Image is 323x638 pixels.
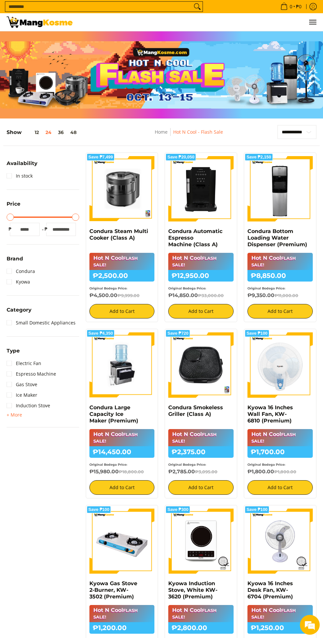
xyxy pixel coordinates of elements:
del: ₱3,095.00 [195,469,217,474]
nav: Main Menu [79,13,316,31]
h6: ₱15,980.00 [89,468,155,475]
img: https://mangkosme.com/products/condura-large-capacity-ice-maker-premium [89,332,155,398]
small: Original Bodega Price: [168,286,206,290]
a: Kyowa Induction Stove, White KW-3620 (Premium) [168,580,217,600]
h6: ₱12,950.00 [168,270,234,282]
small: Original Bodega Price: [247,463,285,466]
del: ₱1,800.00 [274,469,296,474]
a: Condura Automatic Espresso Machine (Class A) [168,228,222,248]
button: Search [192,2,203,12]
span: Save ₱720 [167,331,188,335]
button: Add to Cart [247,480,313,495]
a: Condura Steam Multi Cooker (Class A) [89,228,148,241]
button: 24 [42,130,55,135]
span: Save ₱4,350 [88,331,113,335]
span: • [278,3,304,10]
a: Gas Stove [7,379,37,390]
span: Save ₱100 [88,508,110,512]
small: Original Bodega Price: [89,463,127,466]
a: Electric Fan [7,358,41,369]
span: Type [7,348,20,353]
h6: ₱1,700.00 [247,446,313,458]
a: Condura [7,266,35,277]
summary: Open [7,256,23,266]
h6: ₱1,250.00 [247,622,313,634]
small: Original Bodega Price: [168,463,206,466]
span: ₱0 [295,4,303,9]
button: 36 [55,130,67,135]
nav: Breadcrumbs [124,128,254,143]
summary: Open [7,201,20,211]
button: 12 [21,130,42,135]
h6: ₱4,500.00 [89,292,155,299]
span: + More [7,412,22,418]
a: Kyowa [7,277,30,287]
a: Home [155,129,168,135]
button: Add to Cart [247,304,313,319]
h6: ₱14,450.00 [89,446,155,458]
h6: ₱2,800.00 [168,622,234,634]
span: Price [7,201,20,206]
h6: ₱1,800.00 [247,468,313,475]
span: Save ₱300 [167,508,188,512]
img: kyowa-2-burner-gas-stove-stainless-steel-premium-full-view-mang-kosme [89,509,155,574]
del: ₱18,800.00 [119,469,144,474]
img: Kyowa Induction Stove, White KW-3620 (Premium) [168,509,234,574]
span: Category [7,307,31,312]
span: Save ₱2,150 [246,155,271,159]
summary: Open [7,307,31,317]
button: Add to Cart [89,304,155,319]
span: Save ₱20,050 [167,155,194,159]
h5: Show [7,129,80,135]
span: Save ₱7,499 [88,155,113,159]
span: Save ₱100 [246,508,268,512]
a: Condura Large Capacity Ice Maker (Premium) [89,404,138,424]
summary: Open [7,411,22,419]
a: Small Domestic Appliances [7,318,76,328]
summary: Open [7,161,37,171]
img: Condura Steam Multi Cooker (Class A) [89,156,155,221]
button: Add to Cart [89,480,155,495]
img: condura-smokeless-griller-full-view-mang-kosme [168,332,234,398]
span: ₱ [7,226,13,232]
span: Brand [7,256,23,261]
a: Hot N Cool - Flash Sale [173,129,223,135]
a: Condura Smokeless Griller (Class A) [168,404,223,417]
a: Induction Stove [7,400,50,411]
button: Add to Cart [168,480,234,495]
h6: ₱8,850.00 [247,270,313,282]
span: ₱ [43,226,49,232]
span: Save ₱100 [246,331,268,335]
span: 0 [289,4,293,9]
img: Hot N Cool: Mang Kosme MID-PAYDAY APPLIANCES SALE! l Mang Kosme [7,17,73,28]
button: Menu [308,13,316,31]
a: Kyowa Gas Stove 2-Burner, KW-3502 (Premium) [89,580,137,600]
span: Availability [7,161,37,166]
del: ₱33,000.00 [198,293,224,298]
h6: ₱1,200.00 [89,622,155,634]
small: Original Bodega Price: [89,286,127,290]
h6: ₱2,500.00 [89,270,155,282]
a: Ice Maker [7,390,37,400]
a: In stock [7,171,33,181]
img: Condura Automatic Espresso Machine (Class A) [168,156,234,221]
a: Espresso Machine [7,369,56,379]
summary: Open [7,348,20,358]
h6: ₱2,785.00 [168,468,234,475]
button: Add to Cart [168,304,234,319]
a: Kyowa 16 Inches Wall Fan, KW-6810 (Premium) [247,404,293,424]
h6: ₱9,350.00 [247,292,313,299]
del: ₱9,999.00 [117,293,140,298]
h6: ₱14,850.00 [168,292,234,299]
img: Condura Bottom Loading Water Dispenser (Premium) [247,156,313,221]
img: kyowa-wall-fan-blue-premium-full-view-mang-kosme [247,332,313,398]
a: Kyowa 16 Inches Desk Fan, KW-6704 (Premium) [247,580,293,600]
del: ₱11,000.00 [275,293,298,298]
button: 48 [67,130,80,135]
h6: ₱2,375.00 [168,446,234,458]
small: Original Bodega Price: [247,286,285,290]
a: Condura Bottom Loading Water Dispenser (Premium) [247,228,307,248]
ul: Customer Navigation [79,13,316,31]
img: Kyowa 16 Inches Desk Fan, KW-6704 (Premium) [247,509,313,574]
